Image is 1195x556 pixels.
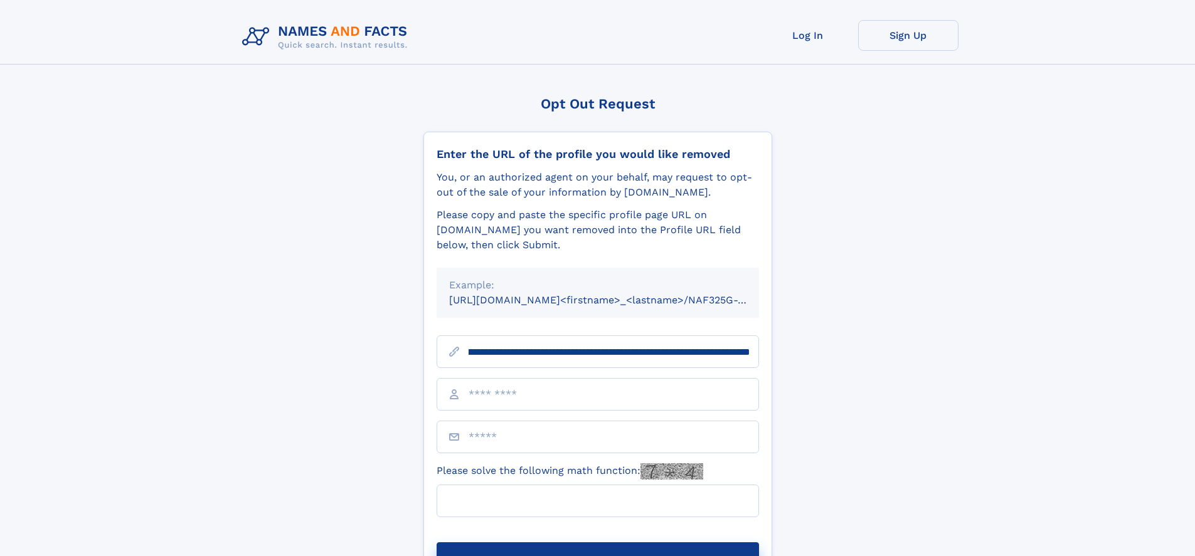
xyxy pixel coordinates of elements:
[423,96,772,112] div: Opt Out Request
[449,294,783,306] small: [URL][DOMAIN_NAME]<firstname>_<lastname>/NAF325G-xxxxxxxx
[437,463,703,480] label: Please solve the following math function:
[437,147,759,161] div: Enter the URL of the profile you would like removed
[237,20,418,54] img: Logo Names and Facts
[437,207,759,253] div: Please copy and paste the specific profile page URL on [DOMAIN_NAME] you want removed into the Pr...
[437,170,759,200] div: You, or an authorized agent on your behalf, may request to opt-out of the sale of your informatio...
[858,20,959,51] a: Sign Up
[449,278,746,293] div: Example:
[758,20,858,51] a: Log In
